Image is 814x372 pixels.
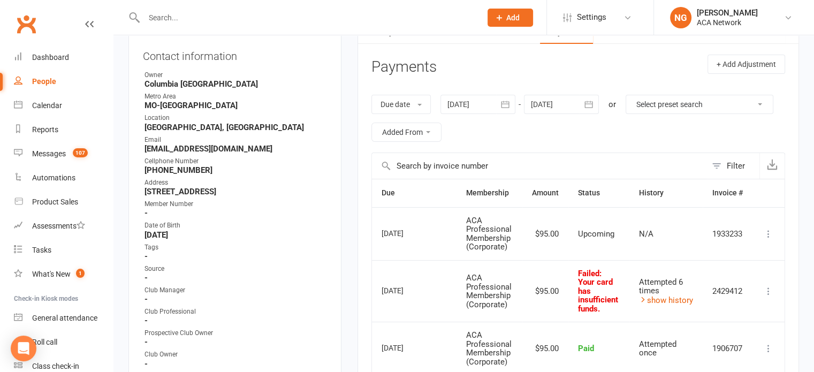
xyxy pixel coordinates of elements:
[32,338,57,346] div: Roll call
[371,123,442,142] button: Added From
[372,153,706,179] input: Search by invoice number
[382,282,431,299] div: [DATE]
[32,173,75,182] div: Automations
[578,269,618,314] span: : Your card has insufficient funds.
[32,198,78,206] div: Product Sales
[522,207,568,260] td: $95.00
[639,229,653,239] span: N/A
[708,55,785,74] button: + Add Adjustment
[14,166,113,190] a: Automations
[14,330,113,354] a: Roll call
[32,149,66,158] div: Messages
[73,148,88,157] span: 107
[144,242,327,253] div: Tags
[144,307,327,317] div: Club Professional
[144,92,327,102] div: Metro Area
[382,225,431,241] div: [DATE]
[144,165,327,175] strong: [PHONE_NUMBER]
[466,273,512,309] span: ACA Professional Membership (Corporate)
[578,269,618,314] span: Failed
[703,260,752,322] td: 2429412
[522,179,568,207] th: Amount
[14,214,113,238] a: Assessments
[11,336,36,361] div: Open Intercom Messenger
[144,79,327,89] strong: Columbia [GEOGRAPHIC_DATA]
[32,314,97,322] div: General attendance
[144,337,327,347] strong: -
[32,222,85,230] div: Assessments
[578,344,594,353] span: Paid
[144,178,327,188] div: Address
[76,269,85,278] span: 1
[568,179,629,207] th: Status
[143,46,327,62] h3: Contact information
[144,187,327,196] strong: [STREET_ADDRESS]
[639,277,683,296] span: Attempted 6 times
[697,18,758,27] div: ACA Network
[14,190,113,214] a: Product Sales
[506,13,520,22] span: Add
[608,98,616,111] div: or
[14,70,113,94] a: People
[144,285,327,295] div: Club Manager
[32,246,51,254] div: Tasks
[670,7,691,28] div: NG
[727,160,745,172] div: Filter
[144,70,327,80] div: Owner
[144,221,327,231] div: Date of Birth
[144,135,327,145] div: Email
[14,306,113,330] a: General attendance kiosk mode
[14,262,113,286] a: What's New1
[32,270,71,278] div: What's New
[32,362,79,370] div: Class check-in
[144,101,327,110] strong: MO-[GEOGRAPHIC_DATA]
[14,94,113,118] a: Calendar
[141,10,474,25] input: Search...
[144,123,327,132] strong: [GEOGRAPHIC_DATA], [GEOGRAPHIC_DATA]
[32,77,56,86] div: People
[13,11,40,37] a: Clubworx
[144,294,327,304] strong: -
[371,95,431,114] button: Due date
[14,142,113,166] a: Messages 107
[144,316,327,325] strong: -
[466,330,512,367] span: ACA Professional Membership (Corporate)
[144,359,327,369] strong: -
[144,199,327,209] div: Member Number
[14,45,113,70] a: Dashboard
[578,229,614,239] span: Upcoming
[466,216,512,252] span: ACA Professional Membership (Corporate)
[14,118,113,142] a: Reports
[577,5,606,29] span: Settings
[382,339,431,356] div: [DATE]
[32,53,69,62] div: Dashboard
[144,113,327,123] div: Location
[703,207,752,260] td: 1933233
[144,328,327,338] div: Prospective Club Owner
[144,156,327,166] div: Cellphone Number
[703,179,752,207] th: Invoice #
[144,350,327,360] div: Club Owner
[144,230,327,240] strong: [DATE]
[14,238,113,262] a: Tasks
[639,339,676,358] span: Attempted once
[32,125,58,134] div: Reports
[706,153,759,179] button: Filter
[371,59,437,75] h3: Payments
[697,8,758,18] div: [PERSON_NAME]
[457,179,523,207] th: Membership
[639,295,693,305] a: show history
[144,252,327,261] strong: -
[144,273,327,283] strong: -
[522,260,568,322] td: $95.00
[629,179,703,207] th: History
[144,208,327,218] strong: -
[144,144,327,154] strong: [EMAIL_ADDRESS][DOMAIN_NAME]
[144,264,327,274] div: Source
[32,101,62,110] div: Calendar
[488,9,533,27] button: Add
[372,179,457,207] th: Due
